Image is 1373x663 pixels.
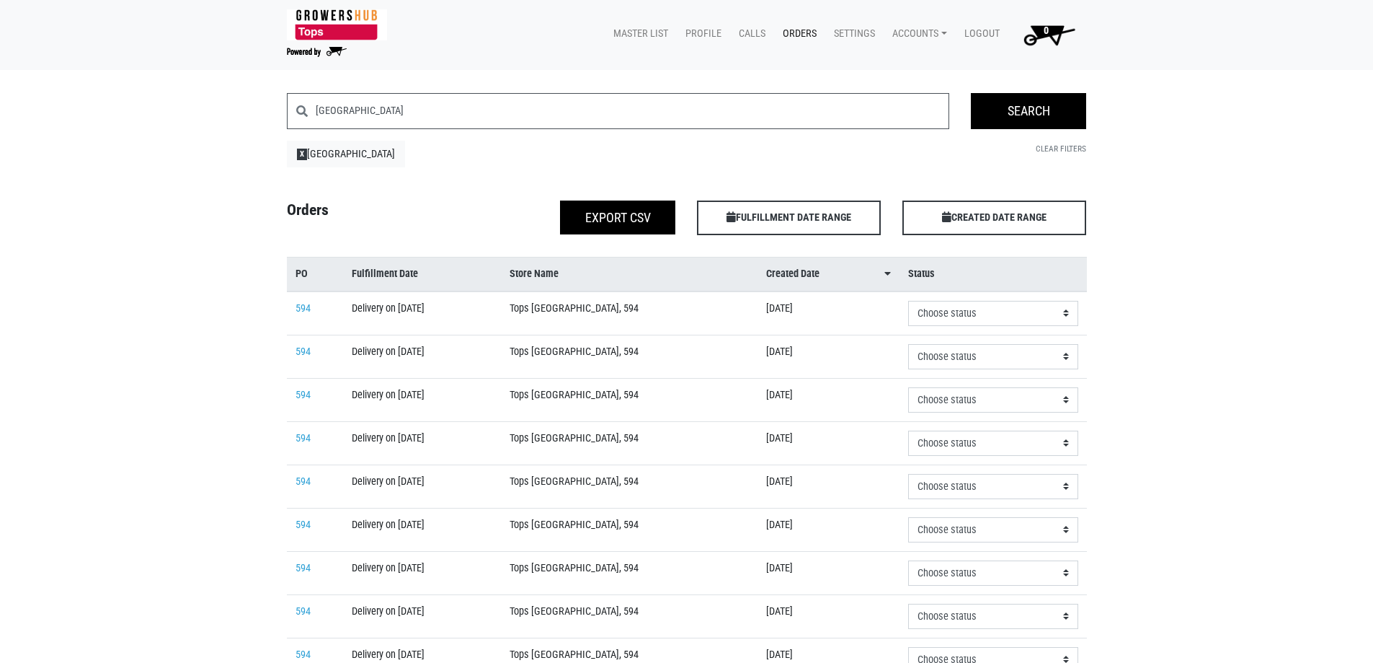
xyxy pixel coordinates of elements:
[766,266,819,282] span: Created Date
[560,201,675,234] button: Export CSV
[352,266,492,282] a: Fulfillment Date
[343,378,501,421] td: Delivery on [DATE]
[822,20,881,48] a: Settings
[757,508,900,551] td: [DATE]
[757,378,900,421] td: [DATE]
[757,421,900,465] td: [DATE]
[510,266,559,282] span: Store Name
[343,335,501,378] td: Delivery on [DATE]
[902,201,1086,235] span: CREATED DATE RANGE
[881,20,953,48] a: Accounts
[766,266,892,282] a: Created Date
[757,465,900,508] td: [DATE]
[953,20,1005,48] a: Logout
[296,266,308,282] span: PO
[501,291,757,335] td: Tops [GEOGRAPHIC_DATA], 594
[501,465,757,508] td: Tops [GEOGRAPHIC_DATA], 594
[296,266,335,282] a: PO
[352,266,418,282] span: Fulfillment Date
[343,594,501,638] td: Delivery on [DATE]
[296,346,311,358] a: 594
[771,20,822,48] a: Orders
[343,291,501,335] td: Delivery on [DATE]
[287,141,406,168] a: X[GEOGRAPHIC_DATA]
[343,508,501,551] td: Delivery on [DATE]
[276,201,481,229] h4: Orders
[287,47,347,57] img: Powered by Big Wheelbarrow
[1017,20,1081,49] img: Cart
[510,266,748,282] a: Store Name
[343,421,501,465] td: Delivery on [DATE]
[697,201,881,235] span: FULFILLMENT DATE RANGE
[501,335,757,378] td: Tops [GEOGRAPHIC_DATA], 594
[501,551,757,594] td: Tops [GEOGRAPHIC_DATA], 594
[296,605,311,618] a: 594
[757,291,900,335] td: [DATE]
[674,20,727,48] a: Profile
[602,20,674,48] a: Master List
[316,93,950,129] input: Search by P.O., Order Date, Fulfillment Date, or Buyer
[757,335,900,378] td: [DATE]
[287,9,387,40] img: 279edf242af8f9d49a69d9d2afa010fb.png
[1036,144,1086,154] a: Clear Filters
[296,562,311,574] a: 594
[296,389,311,401] a: 594
[727,20,771,48] a: Calls
[971,93,1086,129] input: Search
[297,149,308,160] span: X
[908,266,1077,282] a: Status
[1005,20,1087,49] a: 0
[1044,25,1049,37] span: 0
[296,302,311,315] a: 594
[343,465,501,508] td: Delivery on [DATE]
[908,266,935,282] span: Status
[343,551,501,594] td: Delivery on [DATE]
[296,649,311,661] a: 594
[501,594,757,638] td: Tops [GEOGRAPHIC_DATA], 594
[296,519,311,531] a: 594
[757,594,900,638] td: [DATE]
[501,378,757,421] td: Tops [GEOGRAPHIC_DATA], 594
[501,508,757,551] td: Tops [GEOGRAPHIC_DATA], 594
[757,551,900,594] td: [DATE]
[501,421,757,465] td: Tops [GEOGRAPHIC_DATA], 594
[296,475,311,488] a: 594
[296,432,311,444] a: 594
